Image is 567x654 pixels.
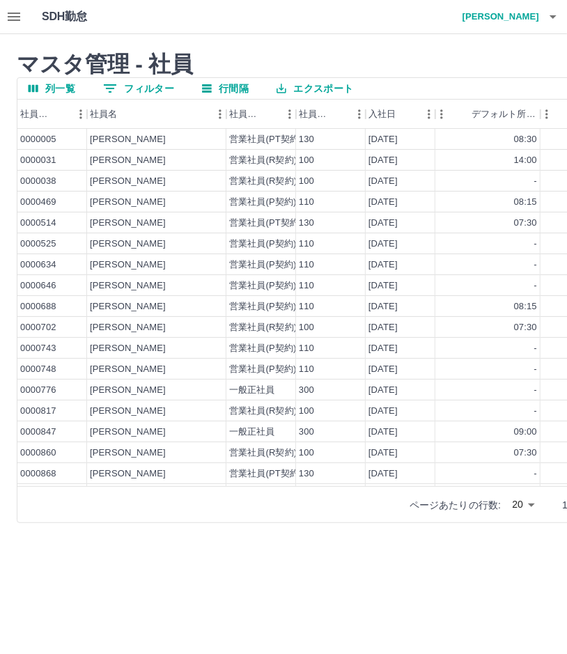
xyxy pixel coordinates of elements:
[299,446,314,460] div: 100
[20,279,56,293] div: 0000646
[90,384,166,397] div: [PERSON_NAME]
[117,104,137,124] button: ソート
[20,384,56,397] div: 0000776
[191,78,260,99] button: 行間隔
[90,238,166,251] div: [PERSON_NAME]
[514,426,537,439] div: 09:00
[90,467,166,481] div: [PERSON_NAME]
[20,405,56,418] div: 0000817
[260,104,279,124] button: ソート
[229,384,275,397] div: 一般正社員
[368,405,398,418] div: [DATE]
[20,363,56,376] div: 0000748
[299,426,314,439] div: 300
[70,104,91,125] button: メニュー
[299,363,314,376] div: 110
[368,363,398,376] div: [DATE]
[20,467,56,481] div: 0000868
[299,384,314,397] div: 300
[90,133,166,146] div: [PERSON_NAME]
[368,154,398,167] div: [DATE]
[534,384,537,397] div: -
[410,498,501,512] p: ページあたりの行数:
[534,363,537,376] div: -
[229,196,297,209] div: 営業社員(P契約)
[368,100,396,129] div: 入社日
[92,78,185,99] button: フィルター表示
[90,426,166,439] div: [PERSON_NAME]
[368,133,398,146] div: [DATE]
[17,78,86,99] button: 列選択
[20,154,56,167] div: 0000031
[87,100,226,129] div: 社員名
[329,104,349,124] button: ソート
[229,133,302,146] div: 営業社員(PT契約)
[90,217,166,230] div: [PERSON_NAME]
[299,321,314,334] div: 100
[299,238,314,251] div: 110
[229,175,297,188] div: 営業社員(R契約)
[229,100,260,129] div: 社員区分
[90,342,166,355] div: [PERSON_NAME]
[229,238,297,251] div: 営業社員(P契約)
[534,238,537,251] div: -
[90,446,166,460] div: [PERSON_NAME]
[299,217,314,230] div: 130
[90,405,166,418] div: [PERSON_NAME]
[20,217,56,230] div: 0000514
[90,175,166,188] div: [PERSON_NAME]
[20,446,56,460] div: 0000860
[419,104,440,125] button: メニュー
[90,279,166,293] div: [PERSON_NAME]
[368,175,398,188] div: [DATE]
[20,133,56,146] div: 0000005
[452,104,472,124] button: ソート
[229,363,297,376] div: 営業社員(P契約)
[229,279,297,293] div: 営業社員(P契約)
[534,405,537,418] div: -
[51,104,70,124] button: ソート
[90,154,166,167] div: [PERSON_NAME]
[299,133,314,146] div: 130
[368,238,398,251] div: [DATE]
[472,100,538,129] div: デフォルト所定開始時刻
[514,446,537,460] div: 07:30
[229,405,297,418] div: 営業社員(R契約)
[20,258,56,272] div: 0000634
[514,154,537,167] div: 14:00
[90,196,166,209] div: [PERSON_NAME]
[229,321,297,334] div: 営業社員(R契約)
[299,196,314,209] div: 110
[368,217,398,230] div: [DATE]
[20,342,56,355] div: 0000743
[296,100,366,129] div: 社員区分コード
[90,363,166,376] div: [PERSON_NAME]
[299,342,314,355] div: 110
[20,426,56,439] div: 0000847
[534,175,537,188] div: -
[299,258,314,272] div: 110
[229,342,297,355] div: 営業社員(P契約)
[299,279,314,293] div: 110
[90,258,166,272] div: [PERSON_NAME]
[396,104,415,124] button: ソート
[514,196,537,209] div: 08:15
[90,300,166,313] div: [PERSON_NAME]
[20,100,51,129] div: 社員番号
[299,467,314,481] div: 130
[20,238,56,251] div: 0000525
[229,300,297,313] div: 営業社員(P契約)
[229,154,297,167] div: 営業社員(R契約)
[506,495,540,515] div: 20
[349,104,370,125] button: メニュー
[226,100,296,129] div: 社員区分
[368,384,398,397] div: [DATE]
[368,446,398,460] div: [DATE]
[299,405,314,418] div: 100
[368,196,398,209] div: [DATE]
[20,175,56,188] div: 0000038
[210,104,231,125] button: メニュー
[514,217,537,230] div: 07:30
[229,446,297,460] div: 営業社員(R契約)
[279,104,300,125] button: メニュー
